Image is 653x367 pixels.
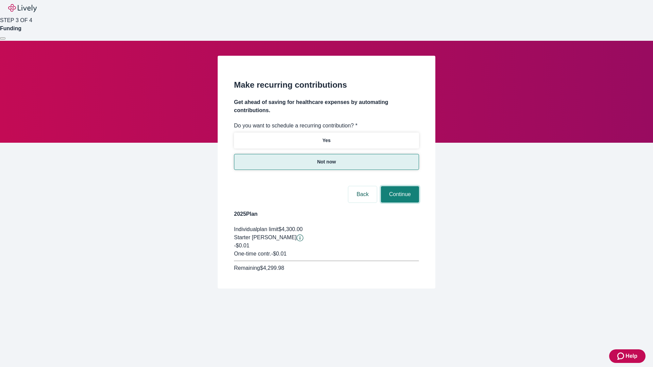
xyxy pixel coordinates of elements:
[348,186,377,203] button: Back
[234,122,357,130] label: Do you want to schedule a recurring contribution? *
[234,251,271,257] span: One-time contr.
[234,79,419,91] h2: Make recurring contributions
[234,234,297,240] span: Starter [PERSON_NAME]
[279,226,303,232] span: $4,300.00
[8,4,37,12] img: Lively
[234,133,419,148] button: Yes
[260,265,284,271] span: $4,299.98
[617,352,625,360] svg: Zendesk support icon
[234,265,260,271] span: Remaining
[625,352,637,360] span: Help
[234,154,419,170] button: Not now
[271,251,286,257] span: - $0.01
[234,98,419,115] h4: Get ahead of saving for healthcare expenses by automating contributions.
[609,349,646,363] button: Zendesk support iconHelp
[297,234,303,241] button: Lively will contribute $0.01 to establish your account
[317,158,336,165] p: Not now
[234,226,279,232] span: Individual plan limit
[381,186,419,203] button: Continue
[322,137,331,144] p: Yes
[234,243,249,248] span: -$0.01
[234,210,419,218] h4: 2025 Plan
[297,234,303,241] svg: Starter penny details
